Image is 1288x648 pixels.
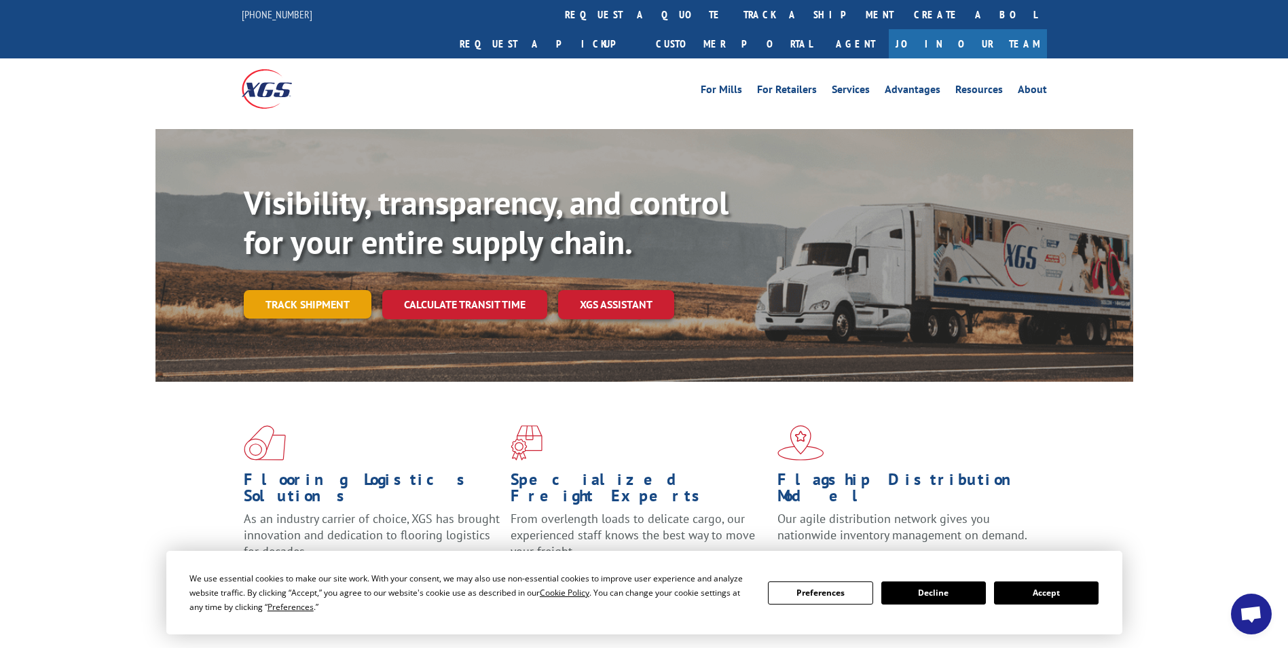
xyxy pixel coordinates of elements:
a: Advantages [885,84,940,99]
span: Preferences [268,601,314,613]
h1: Flagship Distribution Model [777,471,1034,511]
img: xgs-icon-focused-on-flooring-red [511,425,542,461]
a: About [1018,84,1047,99]
div: Open chat [1231,594,1272,634]
div: Cookie Consent Prompt [166,551,1122,634]
b: Visibility, transparency, and control for your entire supply chain. [244,181,729,263]
span: As an industry carrier of choice, XGS has brought innovation and dedication to flooring logistics... [244,511,500,559]
span: Cookie Policy [540,587,589,598]
a: [PHONE_NUMBER] [242,7,312,21]
button: Preferences [768,581,872,605]
a: XGS ASSISTANT [558,290,674,319]
span: Our agile distribution network gives you nationwide inventory management on demand. [777,511,1027,543]
button: Accept [994,581,1099,605]
a: Agent [822,29,889,58]
button: Decline [881,581,986,605]
h1: Specialized Freight Experts [511,471,767,511]
img: xgs-icon-total-supply-chain-intelligence-red [244,425,286,461]
a: For Retailers [757,84,817,99]
img: xgs-icon-flagship-distribution-model-red [777,425,824,461]
a: Customer Portal [646,29,822,58]
a: Request a pickup [449,29,646,58]
a: For Mills [701,84,742,99]
a: Track shipment [244,290,371,319]
a: Services [832,84,870,99]
h1: Flooring Logistics Solutions [244,471,500,511]
a: Join Our Team [889,29,1047,58]
a: Resources [955,84,1003,99]
a: Calculate transit time [382,290,547,319]
p: From overlength loads to delicate cargo, our experienced staff knows the best way to move your fr... [511,511,767,571]
div: We use essential cookies to make our site work. With your consent, we may also use non-essential ... [189,571,752,614]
